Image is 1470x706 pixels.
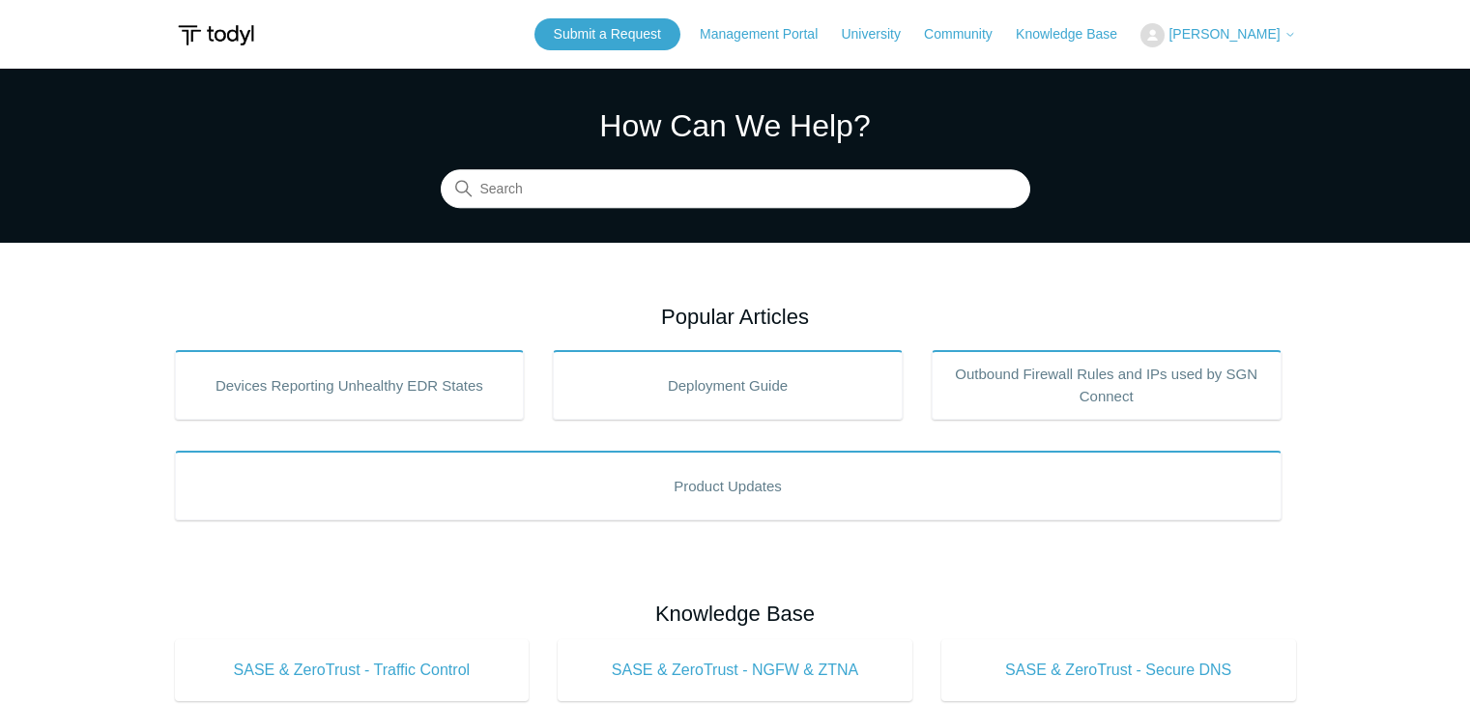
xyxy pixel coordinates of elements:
[558,639,912,701] a: SASE & ZeroTrust - NGFW & ZTNA
[924,24,1012,44] a: Community
[970,659,1267,682] span: SASE & ZeroTrust - Secure DNS
[941,639,1296,701] a: SASE & ZeroTrust - Secure DNS
[175,639,530,701] a: SASE & ZeroTrust - Traffic Control
[1168,26,1280,42] span: [PERSON_NAME]
[175,451,1282,520] a: Product Updates
[175,350,525,420] a: Devices Reporting Unhealthy EDR States
[553,350,903,420] a: Deployment Guide
[587,659,883,682] span: SASE & ZeroTrust - NGFW & ZTNA
[175,598,1296,630] h2: Knowledge Base
[204,659,501,682] span: SASE & ZeroTrust - Traffic Control
[534,18,680,50] a: Submit a Request
[441,170,1030,209] input: Search
[175,301,1296,333] h2: Popular Articles
[441,103,1030,149] h1: How Can We Help?
[1140,23,1295,47] button: [PERSON_NAME]
[932,350,1282,420] a: Outbound Firewall Rules and IPs used by SGN Connect
[841,24,919,44] a: University
[175,17,257,53] img: Todyl Support Center Help Center home page
[1016,24,1137,44] a: Knowledge Base
[700,24,837,44] a: Management Portal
